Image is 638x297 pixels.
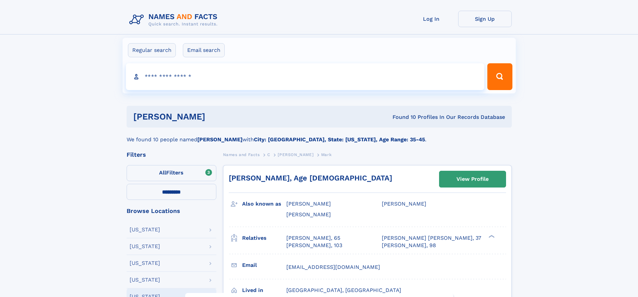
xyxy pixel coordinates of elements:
[242,259,286,271] h3: Email
[382,234,481,242] a: [PERSON_NAME] [PERSON_NAME], 37
[127,165,216,181] label: Filters
[130,277,160,283] div: [US_STATE]
[458,11,512,27] a: Sign Up
[128,43,176,57] label: Regular search
[286,287,401,293] span: [GEOGRAPHIC_DATA], [GEOGRAPHIC_DATA]
[278,150,313,159] a: [PERSON_NAME]
[130,244,160,249] div: [US_STATE]
[133,113,299,121] h1: [PERSON_NAME]
[405,11,458,27] a: Log In
[286,211,331,218] span: [PERSON_NAME]
[127,208,216,214] div: Browse Locations
[267,152,270,157] span: C
[286,242,342,249] a: [PERSON_NAME], 103
[127,152,216,158] div: Filters
[254,136,425,143] b: City: [GEOGRAPHIC_DATA], State: [US_STATE], Age Range: 35-45
[126,63,485,90] input: search input
[487,234,495,238] div: ❯
[382,242,436,249] a: [PERSON_NAME], 98
[286,234,340,242] a: [PERSON_NAME], 65
[267,150,270,159] a: C
[130,227,160,232] div: [US_STATE]
[382,201,426,207] span: [PERSON_NAME]
[242,285,286,296] h3: Lived in
[183,43,225,57] label: Email search
[127,128,512,144] div: We found 10 people named with .
[286,201,331,207] span: [PERSON_NAME]
[130,261,160,266] div: [US_STATE]
[321,152,332,157] span: Mark
[242,232,286,244] h3: Relatives
[299,114,505,121] div: Found 10 Profiles In Our Records Database
[286,264,380,270] span: [EMAIL_ADDRESS][DOMAIN_NAME]
[159,169,166,176] span: All
[242,198,286,210] h3: Also known as
[197,136,242,143] b: [PERSON_NAME]
[223,150,260,159] a: Names and Facts
[439,171,506,187] a: View Profile
[487,63,512,90] button: Search Button
[229,174,392,182] a: [PERSON_NAME], Age [DEMOGRAPHIC_DATA]
[456,171,489,187] div: View Profile
[278,152,313,157] span: [PERSON_NAME]
[127,11,223,29] img: Logo Names and Facts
